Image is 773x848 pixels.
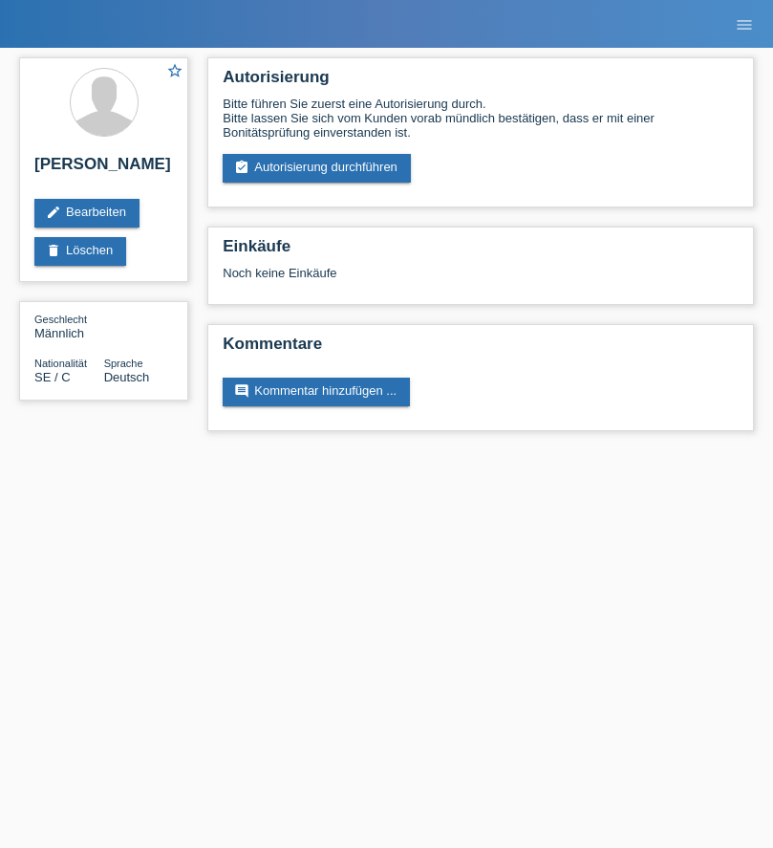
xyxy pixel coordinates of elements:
a: star_border [166,62,183,82]
a: assignment_turned_inAutorisierung durchführen [223,154,411,183]
i: delete [46,243,61,258]
i: assignment_turned_in [234,160,249,175]
a: deleteLöschen [34,237,126,266]
a: editBearbeiten [34,199,140,228]
span: Schweden / C / 23.06.2021 [34,370,71,384]
div: Männlich [34,312,104,340]
i: star_border [166,62,183,79]
div: Noch keine Einkäufe [223,266,739,294]
h2: [PERSON_NAME] [34,155,173,184]
a: commentKommentar hinzufügen ... [223,378,410,406]
span: Deutsch [104,370,150,384]
i: edit [46,205,61,220]
span: Sprache [104,358,143,369]
span: Nationalität [34,358,87,369]
h2: Einkäufe [223,237,739,266]
h2: Kommentare [223,335,739,363]
span: Geschlecht [34,314,87,325]
a: menu [725,18,763,30]
i: comment [234,383,249,399]
i: menu [735,15,754,34]
h2: Autorisierung [223,68,739,97]
div: Bitte führen Sie zuerst eine Autorisierung durch. Bitte lassen Sie sich vom Kunden vorab mündlich... [223,97,739,140]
